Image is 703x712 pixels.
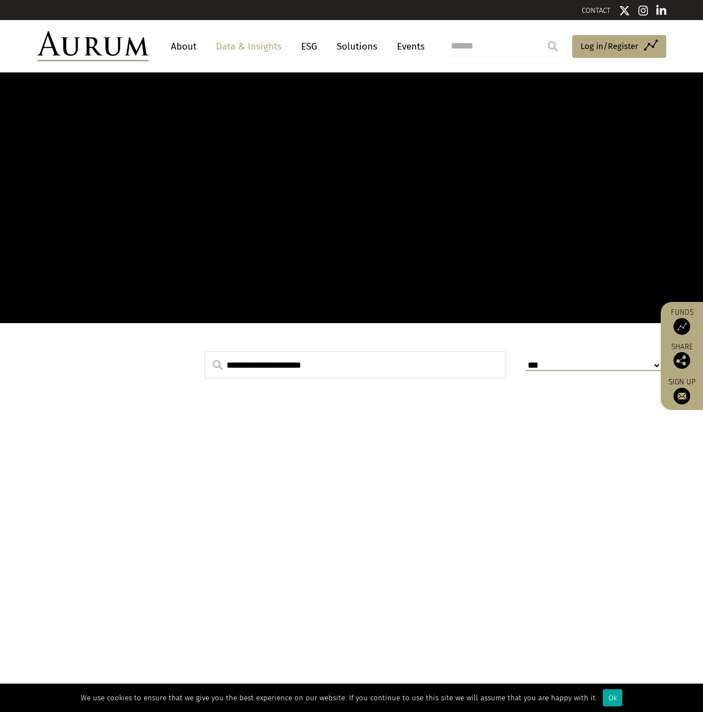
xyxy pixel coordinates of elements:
a: Funds [666,308,697,335]
a: About [165,36,202,57]
a: ESG [296,36,323,57]
a: Events [391,36,425,57]
a: Solutions [331,36,383,57]
img: Sign up to our newsletter [673,388,690,404]
img: Twitter icon [619,5,630,16]
div: Ok [603,689,622,706]
a: Sign up [666,377,697,404]
img: search.svg [213,360,223,370]
a: Data & Insights [210,36,287,57]
input: Submit [542,35,564,57]
span: Log in/Register [581,40,638,53]
img: Access Funds [673,318,690,335]
a: CONTACT [582,6,611,14]
a: Log in/Register [572,35,666,58]
img: Linkedin icon [656,5,666,16]
img: Aurum [37,31,149,61]
img: Instagram icon [638,5,648,16]
div: Share [666,343,697,369]
img: Share this post [673,352,690,369]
